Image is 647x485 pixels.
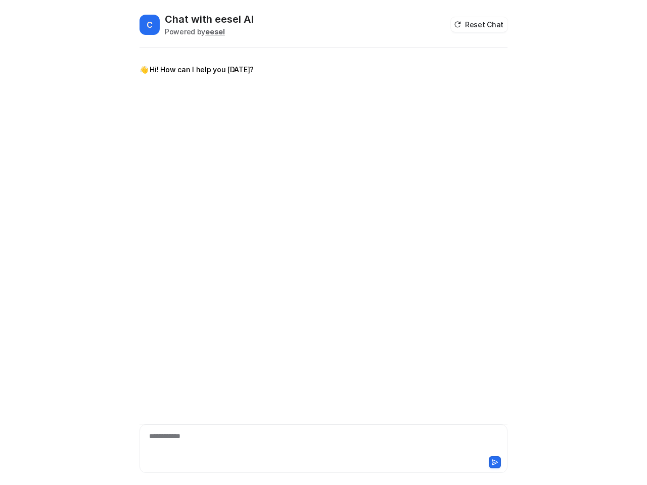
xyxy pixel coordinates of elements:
p: 👋 Hi! How can I help you [DATE]? [140,64,254,76]
button: Reset Chat [451,17,507,32]
span: C [140,15,160,35]
b: eesel [205,27,225,36]
div: Powered by [165,26,254,37]
h2: Chat with eesel AI [165,12,254,26]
